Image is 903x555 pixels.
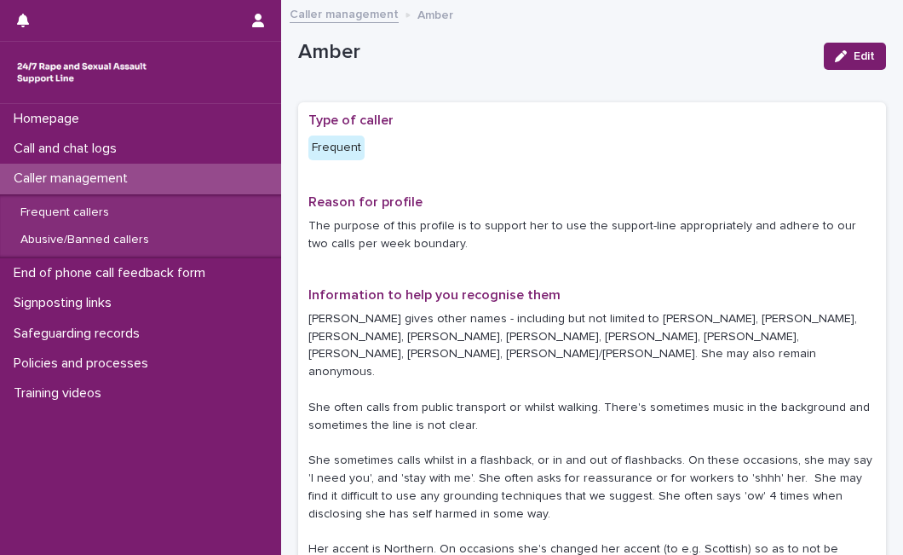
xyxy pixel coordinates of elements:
p: Abusive/Banned callers [7,233,163,247]
p: Policies and processes [7,356,162,372]
p: Homepage [7,111,93,127]
p: Signposting links [7,295,125,311]
p: Caller management [7,171,141,187]
p: End of phone call feedback form [7,265,219,281]
p: Training videos [7,385,115,402]
p: The purpose of this profile is to support her to use the support-line appropriately and adhere to... [308,217,876,253]
img: rhQMoQhaT3yELyF149Cw [14,55,150,90]
span: Information to help you recognise them [308,288,561,302]
span: Type of caller [308,113,394,127]
span: Edit [854,50,875,62]
p: Call and chat logs [7,141,130,157]
span: Reason for profile [308,195,423,209]
p: Amber [417,4,453,23]
p: Safeguarding records [7,326,153,342]
p: Amber [298,40,810,65]
button: Edit [824,43,886,70]
p: Frequent callers [7,205,123,220]
div: Frequent [308,136,365,160]
a: Caller management [290,3,399,23]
